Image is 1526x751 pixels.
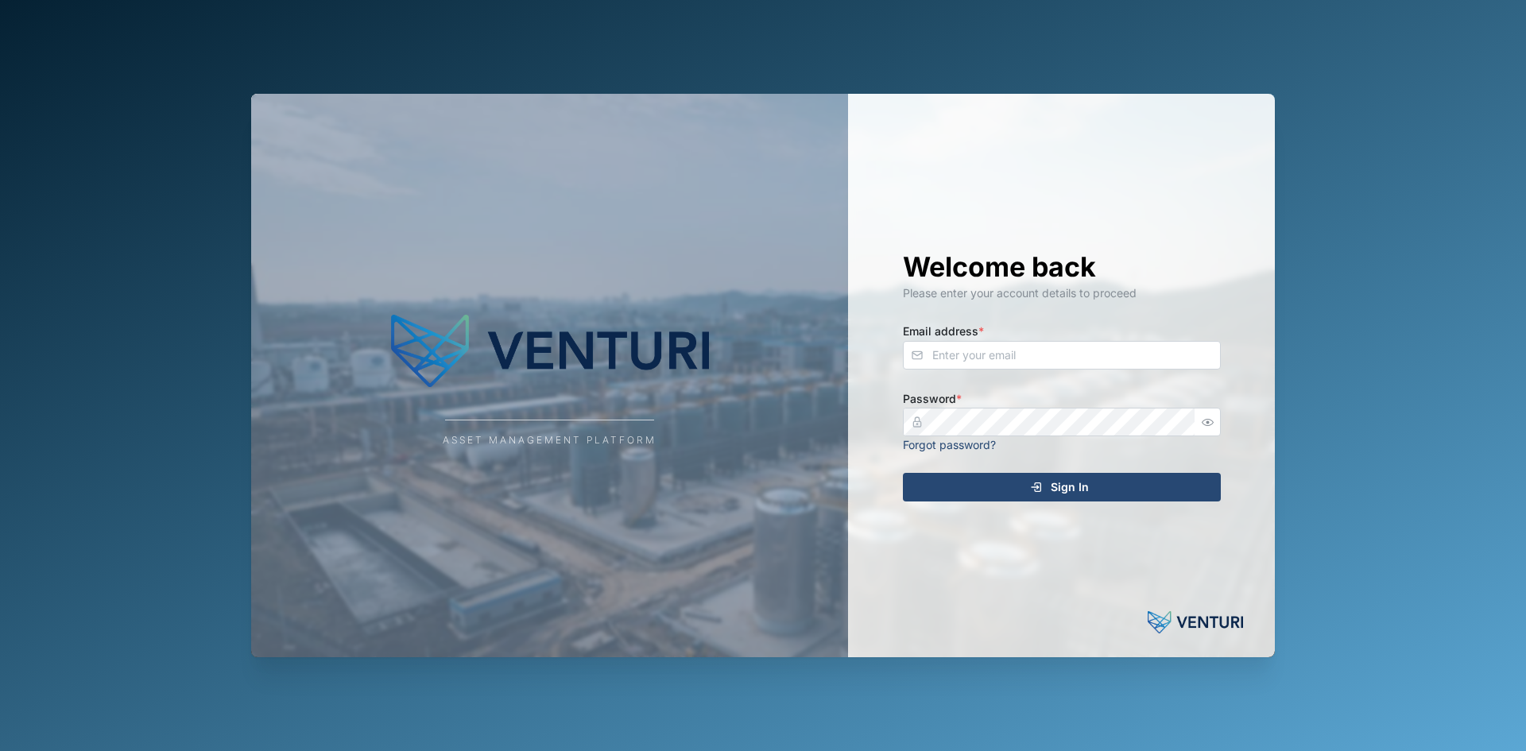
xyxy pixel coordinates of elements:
[903,438,996,451] a: Forgot password?
[903,323,984,340] label: Email address
[903,250,1221,285] h1: Welcome back
[391,304,709,399] img: Company Logo
[903,473,1221,501] button: Sign In
[1051,474,1089,501] span: Sign In
[443,433,656,448] div: Asset Management Platform
[903,285,1221,302] div: Please enter your account details to proceed
[1148,606,1243,638] img: Powered by: Venturi
[903,341,1221,370] input: Enter your email
[903,390,962,408] label: Password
